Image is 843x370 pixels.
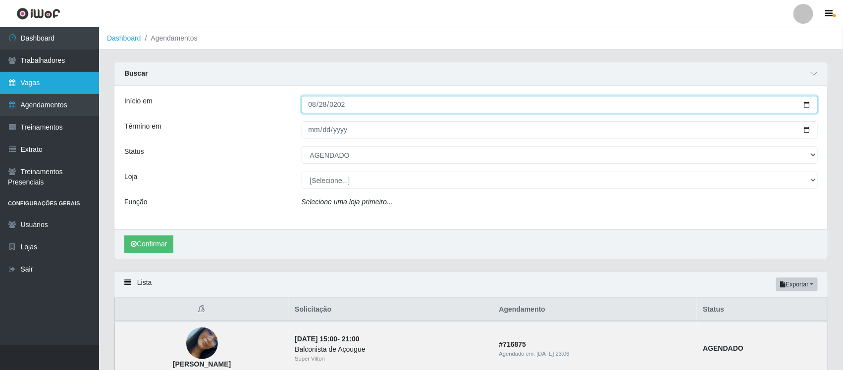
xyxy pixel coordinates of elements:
[173,360,231,368] strong: [PERSON_NAME]
[295,335,337,343] time: [DATE] 15:00
[16,7,60,20] img: CoreUI Logo
[302,121,818,139] input: 00/00/0000
[124,235,173,253] button: Confirmar
[141,33,198,44] li: Agendamentos
[114,272,828,298] div: Lista
[124,172,137,182] label: Loja
[342,335,360,343] time: 21:00
[499,350,691,358] div: Agendado em:
[703,344,743,352] strong: AGENDADO
[107,34,141,42] a: Dashboard
[99,27,843,50] nav: breadcrumb
[537,351,570,357] time: [DATE] 23:06
[776,277,818,291] button: Exportar
[493,298,697,322] th: Agendamento
[697,298,827,322] th: Status
[124,197,148,207] label: Função
[124,96,153,106] label: Início em
[124,121,161,132] label: Término em
[295,344,487,355] div: Balconista de Açougue
[124,146,144,157] label: Status
[302,198,393,206] i: Selecione uma loja primeiro...
[124,69,148,77] strong: Buscar
[289,298,493,322] th: Solicitação
[499,340,527,348] strong: # 716875
[295,355,487,363] div: Super Vilton
[295,335,359,343] strong: -
[302,96,818,113] input: 00/00/0000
